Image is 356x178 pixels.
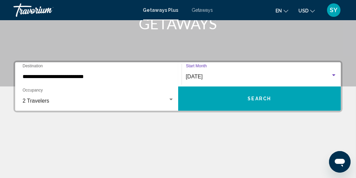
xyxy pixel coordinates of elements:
span: en [276,8,282,13]
a: Getaways [192,7,213,13]
a: Getaways Plus [143,7,179,13]
span: Search [248,96,271,102]
span: USD [298,8,309,13]
a: Travorium [13,3,136,17]
button: Change currency [298,6,315,15]
button: Search [178,86,341,111]
div: Search widget [15,62,341,111]
button: Change language [276,6,288,15]
iframe: Button to launch messaging window [329,151,351,173]
span: [DATE] [186,74,203,79]
span: SY [330,7,338,13]
span: 2 Travelers [23,98,49,104]
button: User Menu [325,3,343,17]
